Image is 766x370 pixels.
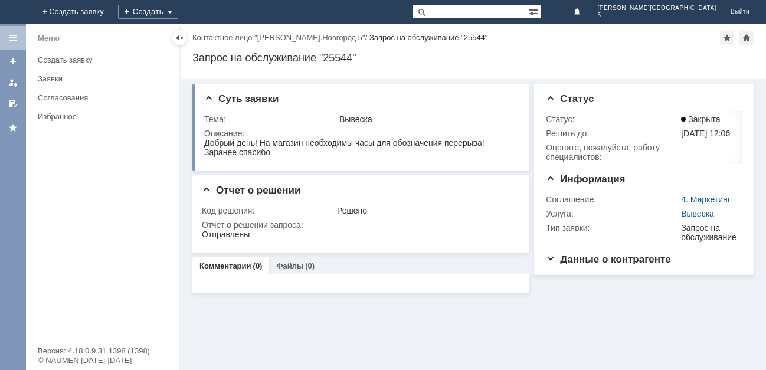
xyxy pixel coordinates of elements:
[276,261,303,270] a: Файлы
[681,209,714,218] a: Вывеска
[38,31,60,45] div: Меню
[38,74,172,83] div: Заявки
[33,70,177,88] a: Заявки
[546,114,679,124] div: Статус:
[546,93,594,104] span: Статус
[681,129,730,138] span: [DATE] 12:06
[253,261,263,270] div: (0)
[202,206,335,215] div: Код решения:
[38,356,168,364] div: © NAUMEN [DATE]-[DATE]
[38,93,172,102] div: Согласования
[598,12,716,19] span: 5
[38,347,168,355] div: Версия: 4.18.0.9.31.1398 (1398)
[739,31,754,45] div: Сделать домашней страницей
[546,223,679,233] div: Тип заявки:
[681,195,731,204] a: 4. Маркетинг
[681,114,720,124] span: Закрыта
[4,52,22,71] a: Создать заявку
[681,223,738,242] div: Запрос на обслуживание
[172,31,186,45] div: Скрыть меню
[720,31,734,45] div: Добавить в избранное
[192,33,365,42] a: Контактное лицо "[PERSON_NAME].Новгород 5"
[4,94,22,113] a: Мои согласования
[337,206,515,215] div: Решено
[546,143,679,162] div: Oцените, пожалуйста, работу специалистов:
[202,220,517,230] div: Отчет о решении запроса:
[192,33,369,42] div: /
[202,185,300,196] span: Отчет о решении
[204,129,517,138] div: Описание:
[305,261,315,270] div: (0)
[204,93,279,104] span: Суть заявки
[598,5,716,12] span: [PERSON_NAME][GEOGRAPHIC_DATA]
[192,52,754,64] div: Запрос на обслуживание "25544"
[546,254,671,265] span: Данные о контрагенте
[546,129,679,138] div: Решить до:
[118,5,178,19] div: Создать
[199,261,251,270] a: Комментарии
[4,73,22,92] a: Мои заявки
[546,195,679,204] div: Соглашение:
[204,114,337,124] div: Тема:
[38,55,172,64] div: Создать заявку
[546,173,625,185] span: Информация
[339,114,515,124] div: Вывеска
[529,5,541,17] span: Расширенный поиск
[33,89,177,107] a: Согласования
[369,33,488,42] div: Запрос на обслуживание "25544"
[33,51,177,69] a: Создать заявку
[546,209,679,218] div: Услуга:
[38,112,159,121] div: Избранное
